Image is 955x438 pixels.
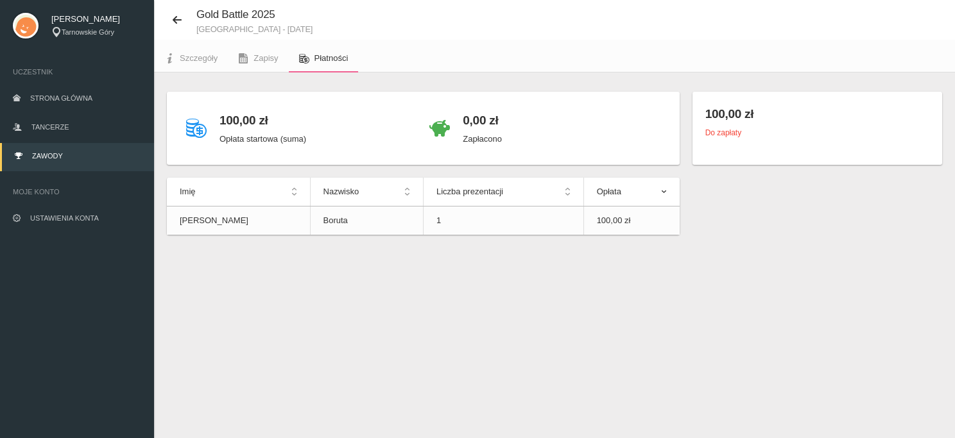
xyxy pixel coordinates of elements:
td: [PERSON_NAME] [167,206,310,235]
th: Liczba prezentacji [423,178,583,206]
small: [GEOGRAPHIC_DATA] - [DATE] [196,25,313,33]
img: svg [13,13,39,38]
small: Do zapłaty [705,128,741,137]
span: Zapisy [254,53,278,63]
span: Gold Battle 2025 [196,8,275,21]
a: Szczegóły [154,44,228,72]
span: Uczestnik [13,65,141,78]
th: Imię [167,178,310,206]
p: Opłata startowa (suma) [219,133,306,146]
span: Płatności [314,53,348,63]
span: [PERSON_NAME] [51,13,141,26]
div: Tarnowskie Góry [51,27,141,38]
th: Opłata [583,178,680,206]
span: Tancerze [31,123,69,131]
span: Moje konto [13,185,141,198]
td: 100,00 zł [583,206,680,235]
a: Płatności [289,44,359,72]
td: 1 [423,206,583,235]
span: Strona główna [30,94,92,102]
p: Zapłacono [463,133,502,146]
span: Zawody [32,152,63,160]
h4: 100,00 zł [219,111,306,130]
span: Ustawienia konta [30,214,99,222]
th: Nazwisko [310,178,423,206]
span: Szczegóły [180,53,218,63]
h4: 100,00 zł [705,105,929,123]
h4: 0,00 zł [463,111,502,130]
td: Boruta [310,206,423,235]
a: Zapisy [228,44,288,72]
